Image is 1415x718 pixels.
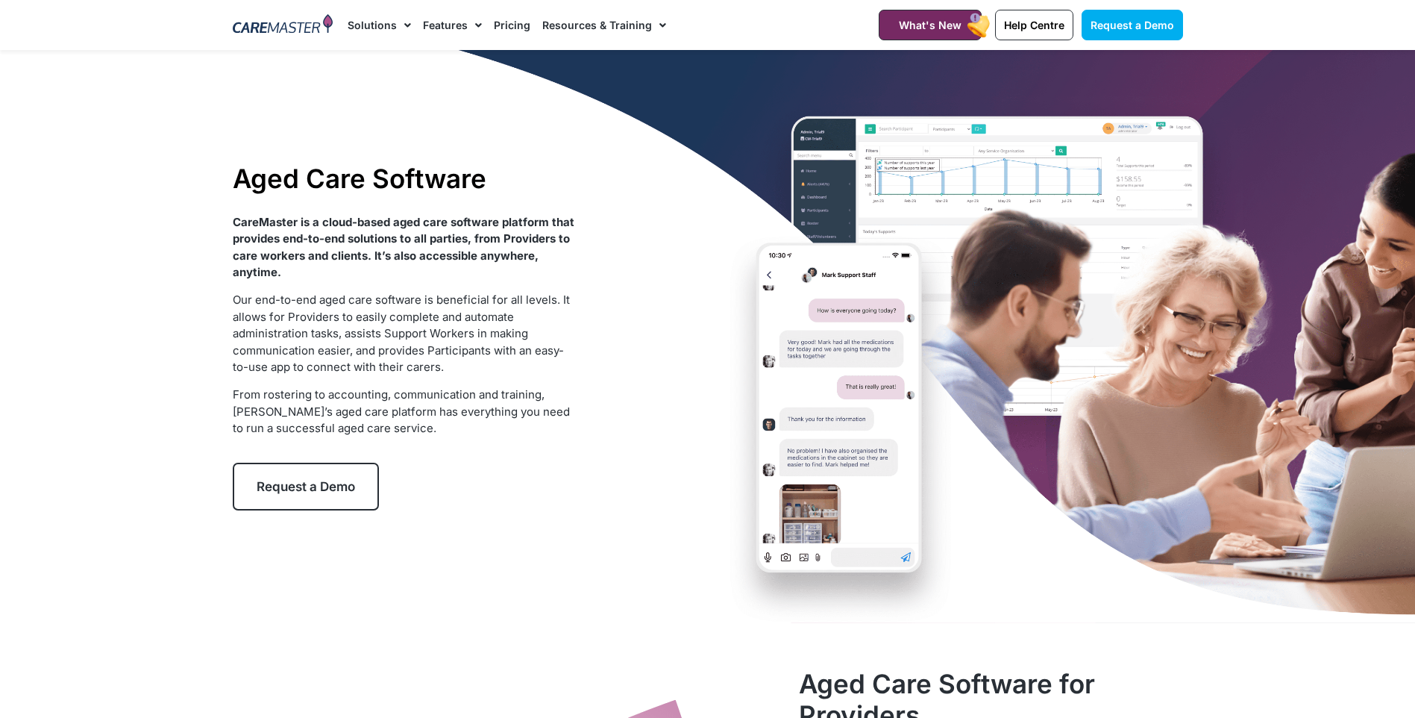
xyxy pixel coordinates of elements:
[233,387,570,435] span: From rostering to accounting, communication and training, [PERSON_NAME]’s aged care platform has ...
[1004,19,1064,31] span: Help Centre
[233,14,333,37] img: CareMaster Logo
[257,479,355,494] span: Request a Demo
[1082,10,1183,40] a: Request a Demo
[233,463,379,511] a: Request a Demo
[899,19,961,31] span: What's New
[233,215,574,280] strong: CareMaster is a cloud-based aged care software platform that provides end-to-end solutions to all...
[879,10,982,40] a: What's New
[233,163,575,194] h1: Aged Care Software
[995,10,1073,40] a: Help Centre
[233,293,570,374] span: Our end-to-end aged care software is beneficial for all levels. It allows for Providers to easily...
[1091,19,1174,31] span: Request a Demo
